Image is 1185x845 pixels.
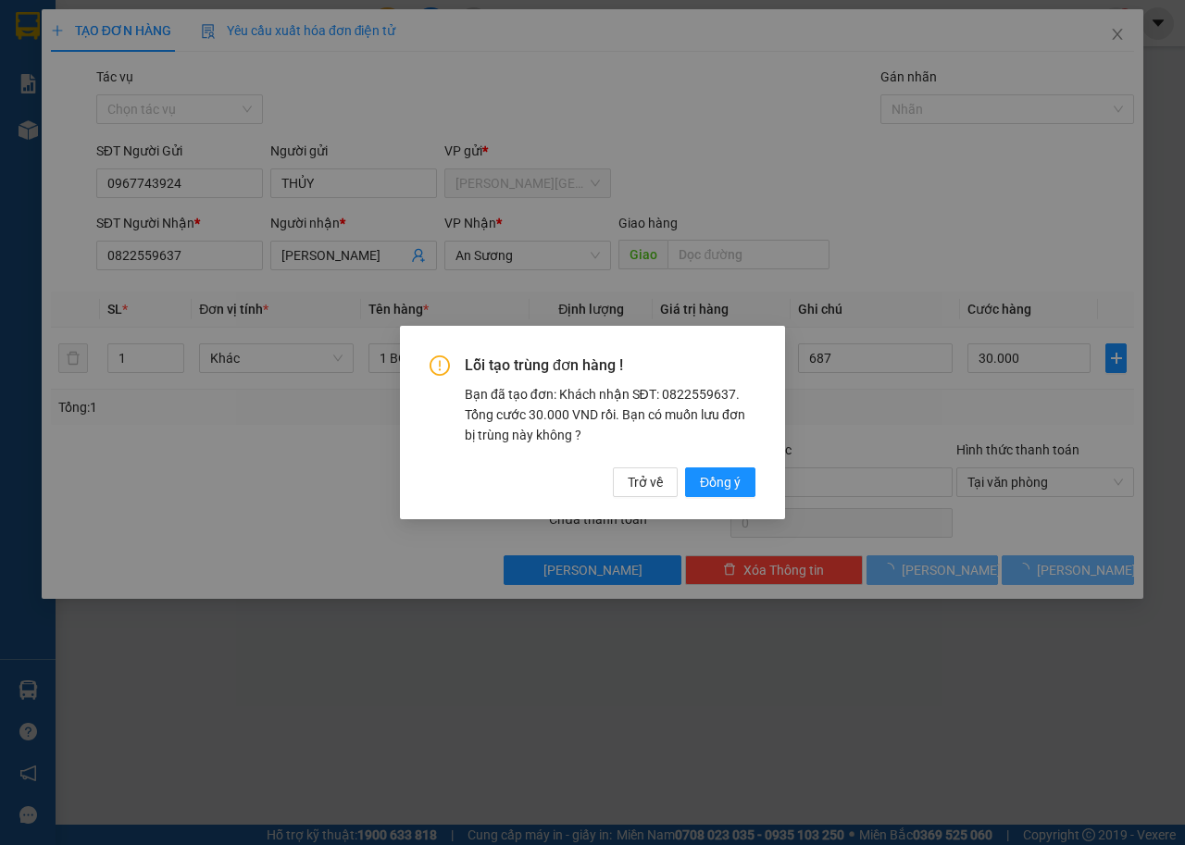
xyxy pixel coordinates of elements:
[465,355,755,376] span: Lỗi tạo trùng đơn hàng !
[628,472,663,492] span: Trở về
[685,467,755,497] button: Đồng ý
[700,472,741,492] span: Đồng ý
[613,467,678,497] button: Trở về
[465,384,755,445] div: Bạn đã tạo đơn: Khách nhận SĐT: 0822559637. Tổng cước 30.000 VND rồi. Bạn có muốn lưu đơn bị trùn...
[430,355,450,376] span: exclamation-circle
